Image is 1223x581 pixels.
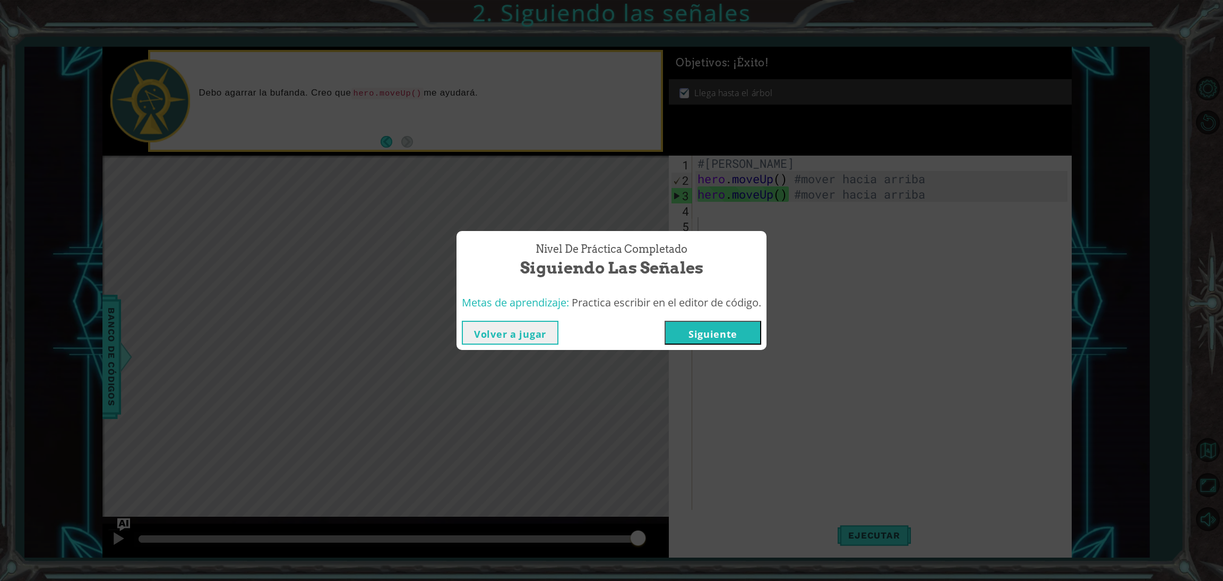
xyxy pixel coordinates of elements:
[572,295,761,310] span: Practica escribir en el editor de código.
[462,321,558,345] button: Volver a jugar
[536,242,687,257] span: Nivel de práctica Completado
[462,295,569,310] span: Metas de aprendizaje:
[520,257,703,279] span: Siguiendo las señales
[665,321,761,345] button: Siguiente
